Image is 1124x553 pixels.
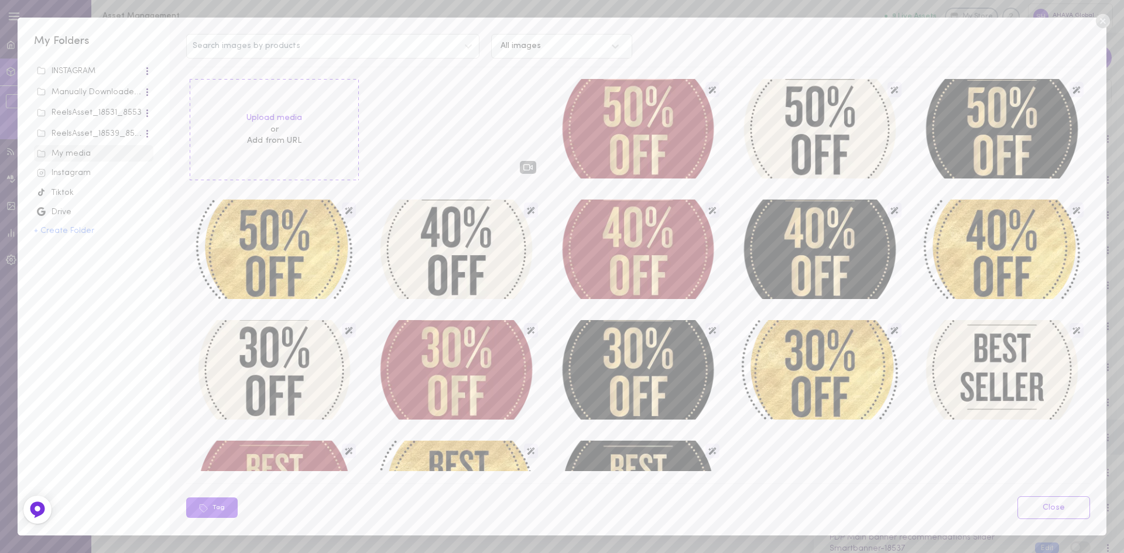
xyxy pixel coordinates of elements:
div: ReelsAsset_18531_8553 [37,107,143,119]
div: Drive [37,207,150,218]
div: ReelsAsset_18539_8553 [37,128,143,140]
a: Close [1017,496,1090,519]
button: Tag [186,497,238,518]
div: INSTAGRAM [37,66,143,77]
span: Add from URL [247,136,301,145]
div: Search images by productsAll imagesUpload mediaorAdd from URLimageimageimageimageimageimageimagei... [170,18,1106,535]
div: Manually Downloaded from Instagram [37,87,143,98]
label: Upload media [246,112,302,124]
span: Manually Downloaded from Instagram [34,83,153,100]
span: Search images by products [193,42,300,50]
span: ReelsAsset_18539_8553 [34,125,153,142]
span: INSTAGRAM [34,62,153,80]
button: + Create Folder [34,227,94,235]
div: Instagram [37,167,150,179]
img: Feedback Button [29,501,46,518]
span: unsorted [34,145,153,162]
span: My Folders [34,36,90,47]
div: Tiktok [37,187,150,199]
div: My media [37,148,150,160]
div: All images [501,42,541,50]
span: or [246,124,302,136]
span: ReelsAsset_18531_8553 [34,104,153,121]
